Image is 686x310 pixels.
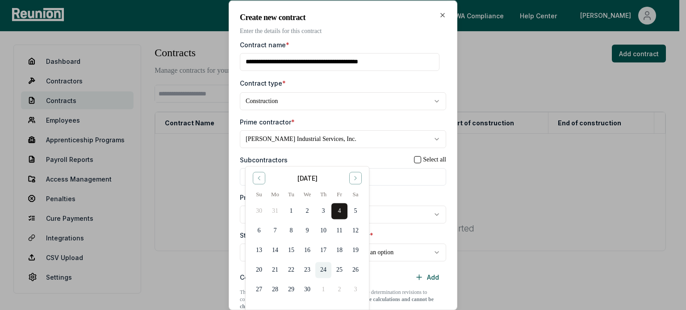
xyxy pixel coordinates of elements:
[240,192,265,202] label: Project
[299,262,315,278] button: 23
[315,281,331,298] button: 1
[331,203,347,219] button: 4
[267,190,283,199] th: Monday
[331,223,347,239] button: 11
[331,190,347,199] th: Friday
[347,223,364,239] button: 12
[347,262,364,278] button: 26
[347,281,364,298] button: 3
[251,242,267,258] button: 13
[240,79,286,87] label: Contract type
[267,262,283,278] button: 21
[251,223,267,239] button: 6
[315,262,331,278] button: 24
[423,157,446,163] label: Select all
[299,203,315,219] button: 2
[283,262,299,278] button: 22
[283,203,299,219] button: 1
[299,242,315,258] button: 16
[267,203,283,219] button: 31
[251,262,267,278] button: 20
[315,242,331,258] button: 17
[240,117,295,126] label: Prime contractor
[315,223,331,239] button: 10
[347,203,364,219] button: 5
[240,26,446,35] p: Enter the details for this contract
[299,223,315,239] button: 9
[315,203,331,219] button: 3
[251,190,267,199] th: Sunday
[253,172,265,184] button: Go to previous month
[331,281,347,298] button: 2
[347,242,364,258] button: 19
[297,173,318,182] div: [DATE]
[347,190,364,199] th: Saturday
[349,172,362,184] button: Go to next month
[240,40,289,49] label: Contract name
[283,242,299,258] button: 15
[240,11,446,23] h2: Create new contract
[240,273,322,282] label: Contract execution dates
[267,242,283,258] button: 14
[283,281,299,298] button: 29
[331,242,347,258] button: 18
[283,190,299,199] th: Tuesday
[299,190,315,199] th: Wednesday
[331,262,347,278] button: 25
[283,223,299,239] button: 8
[315,190,331,199] th: Thursday
[299,281,315,298] button: 30
[240,155,288,164] label: Subcontractors
[240,289,434,309] span: The dates that the contract was executed determine the wage determination revisions to compare ag...
[267,223,283,239] button: 7
[251,281,267,298] button: 27
[251,203,267,219] button: 30
[408,268,446,286] button: Add
[267,281,283,298] button: 28
[240,230,260,240] label: State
